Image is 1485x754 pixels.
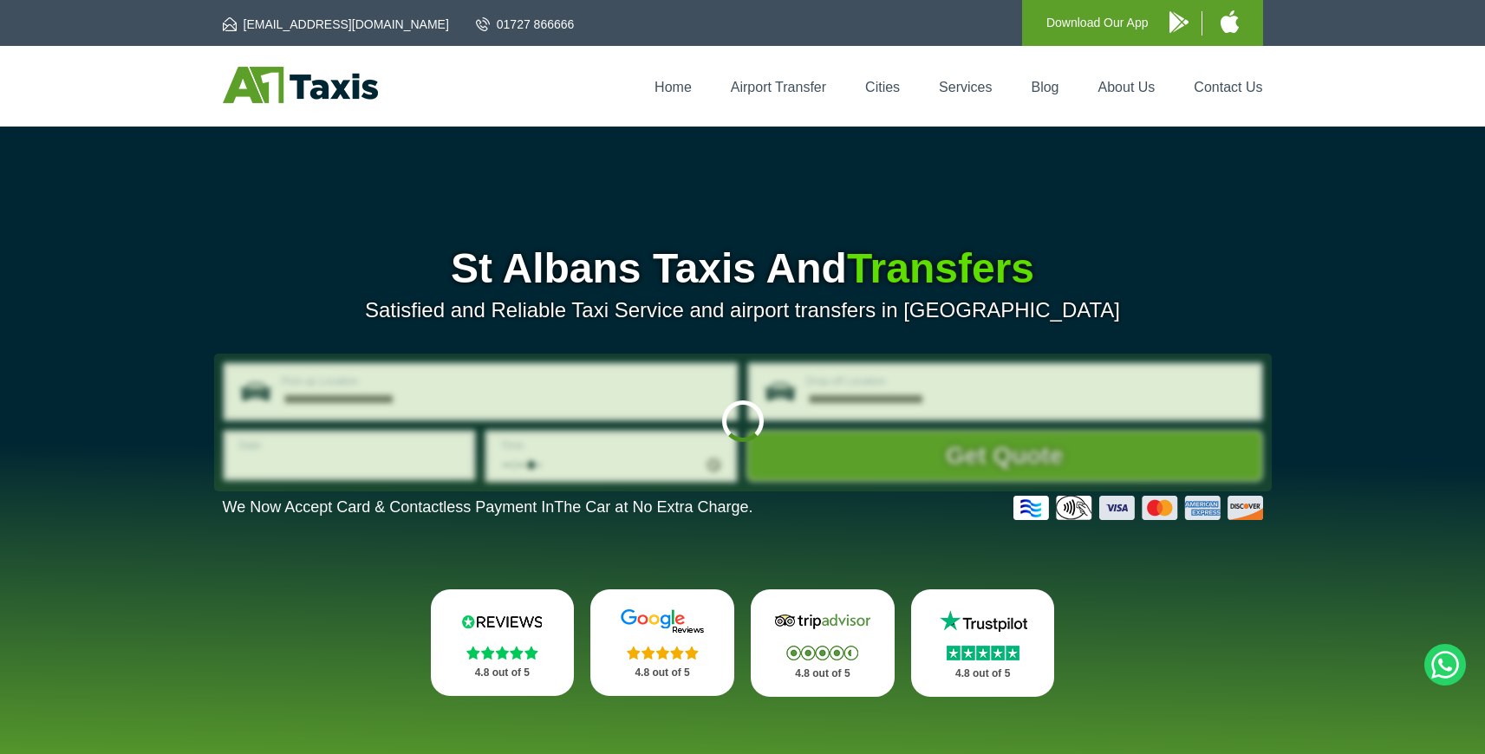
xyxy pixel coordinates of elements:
[1194,80,1262,94] a: Contact Us
[450,608,554,634] img: Reviews.io
[590,589,734,696] a: Google Stars 4.8 out of 5
[771,608,875,634] img: Tripadvisor
[476,16,575,33] a: 01727 866666
[847,245,1034,291] span: Transfers
[911,589,1055,697] a: Trustpilot Stars 4.8 out of 5
[930,663,1036,685] p: 4.8 out of 5
[655,80,692,94] a: Home
[939,80,992,94] a: Services
[1221,10,1239,33] img: A1 Taxis iPhone App
[223,67,378,103] img: A1 Taxis St Albans LTD
[223,498,753,517] p: We Now Accept Card & Contactless Payment In
[1031,80,1058,94] a: Blog
[450,662,556,684] p: 4.8 out of 5
[865,80,900,94] a: Cities
[931,608,1035,634] img: Trustpilot
[751,589,895,697] a: Tripadvisor Stars 4.8 out of 5
[1098,80,1156,94] a: About Us
[223,16,449,33] a: [EMAIL_ADDRESS][DOMAIN_NAME]
[223,248,1263,289] h1: St Albans Taxis And
[1169,11,1189,33] img: A1 Taxis Android App
[786,646,858,660] img: Stars
[627,646,699,660] img: Stars
[554,498,752,516] span: The Car at No Extra Charge.
[610,608,714,634] img: Google
[770,663,876,685] p: 4.8 out of 5
[947,646,1019,660] img: Stars
[1013,496,1263,520] img: Credit And Debit Cards
[1046,12,1149,34] p: Download Our App
[431,589,575,696] a: Reviews.io Stars 4.8 out of 5
[223,298,1263,322] p: Satisfied and Reliable Taxi Service and airport transfers in [GEOGRAPHIC_DATA]
[609,662,715,684] p: 4.8 out of 5
[466,646,538,660] img: Stars
[731,80,826,94] a: Airport Transfer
